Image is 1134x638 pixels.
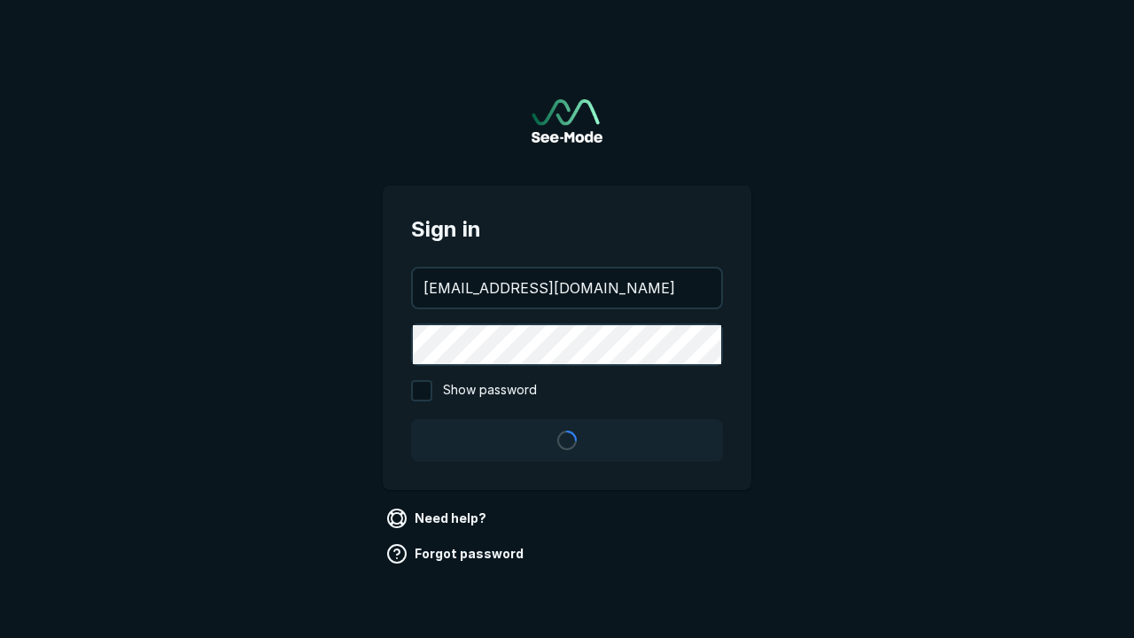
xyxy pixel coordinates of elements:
span: Show password [443,380,537,401]
a: Need help? [383,504,493,533]
a: Forgot password [383,540,531,568]
a: Go to sign in [532,99,602,143]
span: Sign in [411,214,723,245]
img: See-Mode Logo [532,99,602,143]
input: your@email.com [413,268,721,307]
